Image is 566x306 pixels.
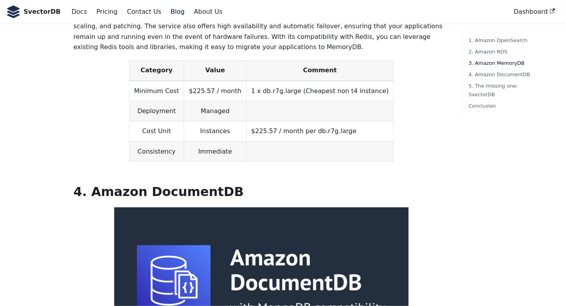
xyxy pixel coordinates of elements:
b: SvectorDB [24,7,60,17]
a: Dashboard [509,5,560,18]
td: Deployment [129,101,184,121]
td: $225.57 / month [184,81,246,101]
a: Contact Us [122,5,166,18]
td: 1 x db.r7g.large (Cheapest non t4 instance) [246,81,393,101]
a: 3. Amazon MemoryDB [469,59,533,67]
td: Managed [184,101,246,121]
th: Comment [246,60,393,81]
a: SvectorDB LogoSvectorDB [6,5,60,18]
td: Minimum Cost [129,81,184,101]
a: Blog [166,5,189,18]
td: Consistency [129,141,184,161]
a: 2. Amazon RDS [469,48,533,56]
td: Instances [184,121,246,141]
a: About Us [189,5,227,18]
a: 4. Amazon DocumentDB [469,70,533,79]
th: Category [129,60,184,81]
p: MemoryDB is fully managed, which means AWS handles the administrative tasks, including setup, con... [73,11,449,53]
a: Pricing [92,5,122,18]
td: Immediate [184,141,246,161]
td: Cost Unit [129,121,184,141]
a: 1. Amazon OpenSearch [469,36,533,44]
h2: 4. Amazon DocumentDB [73,184,449,200]
th: Value [184,60,246,81]
a: 5. The missing one: SvectorDB [469,82,533,98]
a: Conclusion [469,102,533,110]
a: Docs [67,5,91,18]
img: SvectorDB Logo [6,5,20,18]
td: $225.57 / month per db.r7g.large [246,121,393,141]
